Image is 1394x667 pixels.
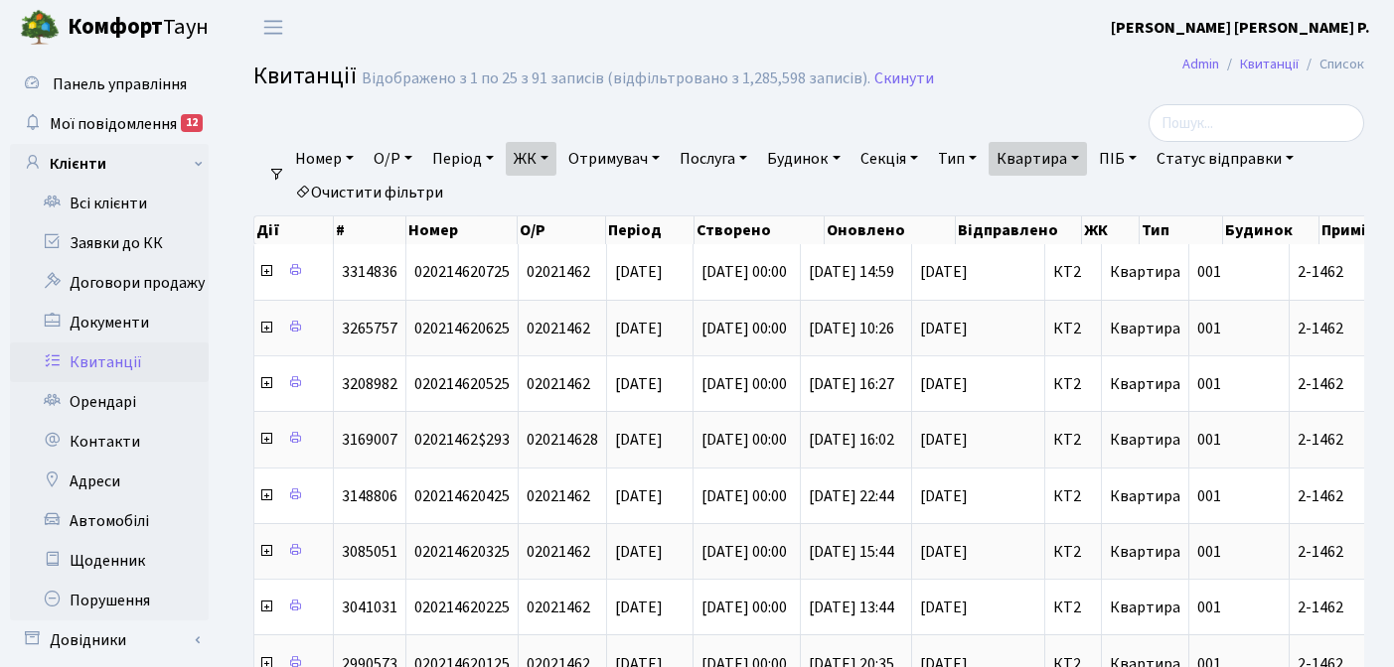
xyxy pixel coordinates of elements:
span: КТ2 [1053,600,1093,615]
input: Пошук... [1149,104,1364,142]
a: Очистити фільтри [287,176,451,209]
a: Порушення [10,581,209,620]
span: Квартира [1110,597,1180,618]
span: [DATE] 13:44 [809,597,894,618]
a: Секція [852,142,926,176]
button: Переключити навігацію [248,11,298,44]
span: [DATE] 00:00 [701,261,787,283]
a: Контакти [10,422,209,462]
span: [DATE] 00:00 [701,318,787,339]
th: Створено [695,216,826,244]
a: Номер [287,142,362,176]
a: Будинок [759,142,848,176]
span: КТ2 [1053,544,1093,560]
span: [DATE] [920,488,1036,504]
span: 001 [1197,429,1221,451]
span: 3314836 [342,261,397,283]
span: Квартира [1110,318,1180,339]
a: ПІБ [1091,142,1145,176]
li: Список [1299,54,1364,75]
span: Квартира [1110,429,1180,451]
a: Адреси [10,462,209,501]
a: ЖК [506,142,556,176]
span: [DATE] [920,600,1036,615]
span: 02021462 [527,373,590,395]
a: Панель управління [10,65,209,104]
span: [DATE] [920,544,1036,560]
span: 02021462 [527,597,590,618]
span: КТ2 [1053,264,1093,280]
th: ЖК [1082,216,1140,244]
a: Довідники [10,620,209,660]
th: Відправлено [956,216,1083,244]
a: Отримувач [560,142,668,176]
span: [DATE] [615,261,663,283]
span: 3148806 [342,485,397,507]
span: 3265757 [342,318,397,339]
span: 001 [1197,541,1221,563]
a: Квитанції [10,342,209,382]
span: 001 [1197,597,1221,618]
b: [PERSON_NAME] [PERSON_NAME] Р. [1111,17,1370,39]
span: [DATE] [920,432,1036,448]
span: [DATE] 16:27 [809,373,894,395]
a: Мої повідомлення12 [10,104,209,144]
th: Будинок [1223,216,1318,244]
span: [DATE] 00:00 [701,541,787,563]
span: 020214628 [527,429,598,451]
span: [DATE] [615,597,663,618]
span: 020214620425 [414,485,510,507]
th: О/Р [518,216,606,244]
span: 3169007 [342,429,397,451]
span: 001 [1197,485,1221,507]
span: [DATE] 15:44 [809,541,894,563]
a: Щоденник [10,541,209,581]
span: 3041031 [342,597,397,618]
th: Оновлено [825,216,956,244]
span: КТ2 [1053,432,1093,448]
a: Період [424,142,502,176]
th: Тип [1140,216,1223,244]
span: [DATE] 00:00 [701,429,787,451]
span: [DATE] [615,429,663,451]
span: [DATE] 10:26 [809,318,894,339]
a: Документи [10,303,209,342]
span: Квартира [1110,541,1180,563]
span: Панель управління [53,73,187,95]
span: 020214620325 [414,541,510,563]
a: Скинути [874,69,934,88]
a: Статус відправки [1149,142,1302,176]
a: Квитанції [1240,54,1299,74]
span: 02021462 [527,485,590,507]
span: [DATE] 22:44 [809,485,894,507]
span: 001 [1197,318,1221,339]
span: [DATE] [615,373,663,395]
span: [DATE] [920,321,1036,336]
span: 02021462 [527,261,590,283]
span: [DATE] 14:59 [809,261,894,283]
a: Клієнти [10,144,209,184]
span: 3085051 [342,541,397,563]
span: [DATE] 00:00 [701,485,787,507]
th: # [334,216,406,244]
b: Комфорт [68,11,163,43]
th: Період [606,216,695,244]
span: 001 [1197,373,1221,395]
span: Квартира [1110,261,1180,283]
a: Послуга [672,142,755,176]
span: Мої повідомлення [50,113,177,135]
nav: breadcrumb [1153,44,1394,85]
div: Відображено з 1 по 25 з 91 записів (відфільтровано з 1,285,598 записів). [362,69,870,88]
span: 020214620225 [414,597,510,618]
th: Номер [406,216,518,244]
a: Заявки до КК [10,223,209,263]
span: КТ2 [1053,321,1093,336]
span: [DATE] [615,541,663,563]
a: О/Р [366,142,420,176]
a: Орендарі [10,382,209,422]
span: 020214620725 [414,261,510,283]
span: 020214620625 [414,318,510,339]
span: Квартира [1110,485,1180,507]
span: [DATE] [920,376,1036,392]
span: Таун [68,11,209,45]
